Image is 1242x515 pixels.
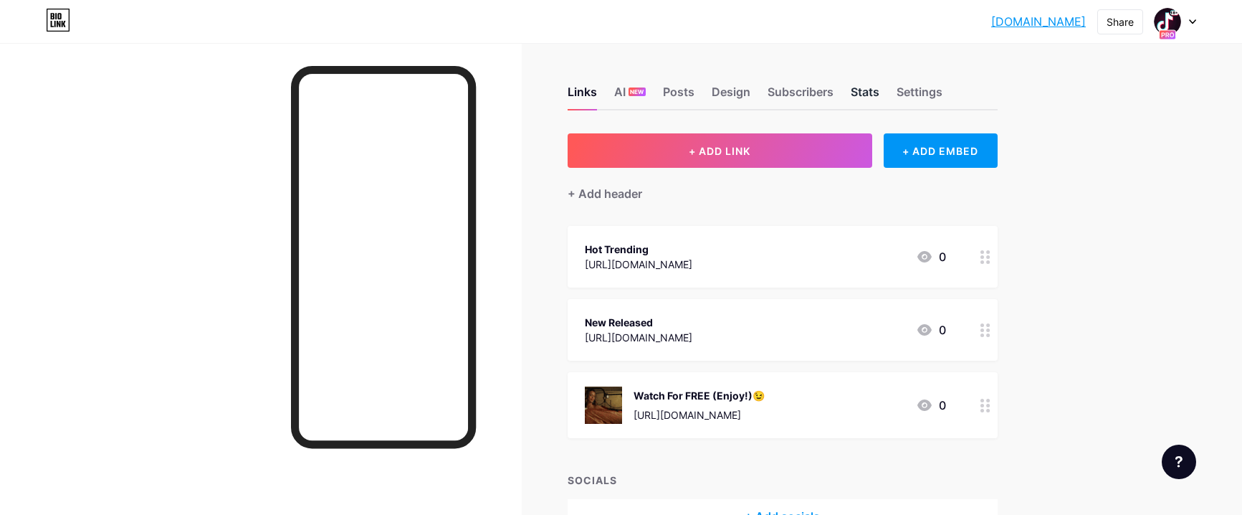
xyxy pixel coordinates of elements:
[916,397,946,414] div: 0
[614,83,646,109] div: AI
[585,330,692,345] div: [URL][DOMAIN_NAME]
[585,257,692,272] div: [URL][DOMAIN_NAME]
[585,242,692,257] div: Hot Trending
[1107,14,1134,29] div: Share
[712,83,750,109] div: Design
[634,407,765,422] div: [URL][DOMAIN_NAME]
[916,248,946,265] div: 0
[897,83,942,109] div: Settings
[1154,8,1181,35] img: pinupaviator
[916,321,946,339] div: 0
[991,13,1086,30] a: [DOMAIN_NAME]
[634,388,765,403] div: Watch For FREE (Enjoy!)😉
[768,83,833,109] div: Subscribers
[884,133,998,168] div: + ADD EMBED
[568,83,597,109] div: Links
[851,83,879,109] div: Stats
[568,133,872,168] button: + ADD LINK
[663,83,694,109] div: Posts
[630,88,644,96] span: NEW
[568,473,998,488] div: SOCIALS
[689,145,750,157] span: + ADD LINK
[585,315,692,330] div: New Released
[585,387,622,424] img: Watch For FREE (Enjoy!)😉
[568,185,642,202] div: + Add header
